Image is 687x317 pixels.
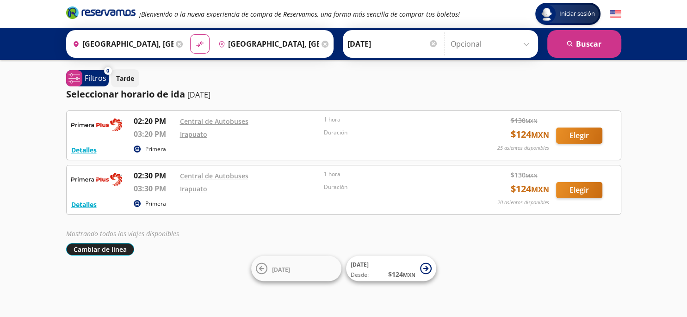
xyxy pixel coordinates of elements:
[69,32,173,55] input: Buscar Origen
[556,182,602,198] button: Elegir
[66,6,136,22] a: Brand Logo
[346,256,436,281] button: [DATE]Desde:$124MXN
[180,171,248,180] a: Central de Autobuses
[180,117,248,126] a: Central de Autobuses
[351,261,369,268] span: [DATE]
[351,271,369,279] span: Desde:
[71,200,97,209] button: Detalles
[116,73,134,83] p: Tarde
[388,269,415,279] span: $ 124
[511,170,538,180] span: $ 130
[403,271,415,278] small: MXN
[66,70,109,86] button: 0Filtros
[66,87,185,101] p: Seleccionar horario de ida
[526,117,538,124] small: MXN
[511,116,538,125] span: $ 130
[139,10,460,18] em: ¡Bienvenido a la nueva experiencia de compra de Reservamos, una forma más sencilla de comprar tus...
[180,184,207,193] a: Irapuato
[71,145,97,155] button: Detalles
[66,6,136,19] i: Brand Logo
[272,265,290,273] span: [DATE]
[556,128,602,144] button: Elegir
[85,73,106,84] p: Filtros
[324,170,464,178] p: 1 hora
[531,130,549,140] small: MXN
[134,128,175,140] p: 03:20 PM
[134,183,175,194] p: 03:30 PM
[497,199,549,207] p: 20 asientos disponibles
[111,69,139,87] button: Tarde
[324,116,464,124] p: 1 hora
[511,128,549,141] span: $ 124
[71,170,122,189] img: RESERVAMOS
[71,116,122,134] img: RESERVAMOS
[511,182,549,196] span: $ 124
[556,9,599,18] span: Iniciar sesión
[531,184,549,195] small: MXN
[145,200,166,208] p: Primera
[610,8,621,20] button: English
[145,145,166,153] p: Primera
[526,172,538,179] small: MXN
[497,144,549,152] p: 25 asientos disponibles
[215,32,319,55] input: Buscar Destino
[547,30,621,58] button: Buscar
[180,130,207,139] a: Irapuato
[251,256,341,281] button: [DATE]
[324,128,464,137] p: Duración
[66,229,179,238] em: Mostrando todos los viajes disponibles
[324,183,464,191] p: Duración
[347,32,438,55] input: Elegir Fecha
[134,116,175,127] p: 02:20 PM
[187,89,210,100] p: [DATE]
[66,243,134,256] button: Cambiar de línea
[451,32,533,55] input: Opcional
[106,67,109,75] span: 0
[134,170,175,181] p: 02:30 PM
